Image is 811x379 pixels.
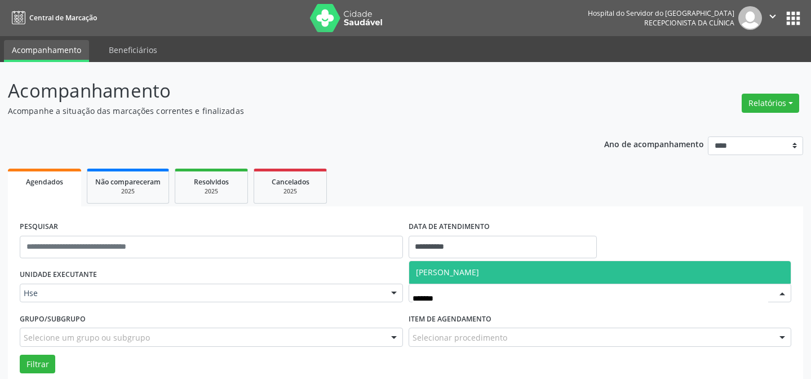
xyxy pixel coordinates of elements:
label: DATA DE ATENDIMENTO [409,218,490,236]
label: Item de agendamento [409,310,491,328]
span: Selecionar procedimento [413,332,507,343]
p: Acompanhamento [8,77,565,105]
span: Cancelados [272,177,309,187]
span: Não compareceram [95,177,161,187]
div: 2025 [262,187,318,196]
img: img [738,6,762,30]
span: Selecione um grupo ou subgrupo [24,332,150,343]
a: Central de Marcação [8,8,97,27]
span: Hse [24,288,380,299]
button: apps [783,8,803,28]
span: [PERSON_NAME] [416,267,479,277]
button:  [762,6,783,30]
div: Hospital do Servidor do [GEOGRAPHIC_DATA] [588,8,734,18]
span: Central de Marcação [29,13,97,23]
i:  [766,10,779,23]
a: Acompanhamento [4,40,89,62]
div: 2025 [183,187,240,196]
span: Agendados [26,177,63,187]
span: Recepcionista da clínica [644,18,734,28]
label: UNIDADE EXECUTANTE [20,266,97,284]
button: Relatórios [742,94,799,113]
div: 2025 [95,187,161,196]
label: PESQUISAR [20,218,58,236]
button: Filtrar [20,355,55,374]
a: Beneficiários [101,40,165,60]
p: Ano de acompanhamento [604,136,704,151]
span: Resolvidos [194,177,229,187]
label: Grupo/Subgrupo [20,310,86,328]
p: Acompanhe a situação das marcações correntes e finalizadas [8,105,565,117]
